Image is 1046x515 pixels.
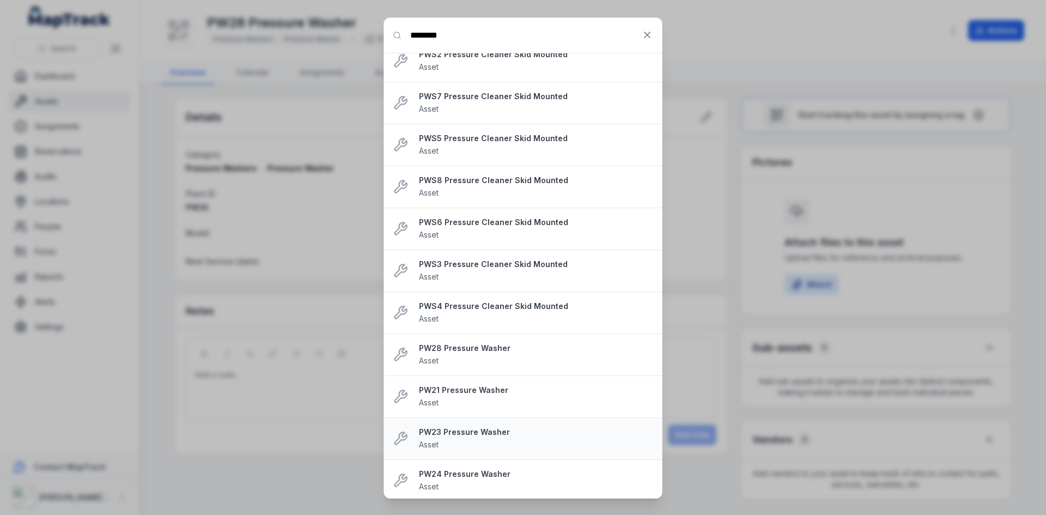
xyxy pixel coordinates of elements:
[419,427,653,451] a: PW23 Pressure WasherAsset
[419,301,653,312] strong: PWS4 Pressure Cleaner Skid Mounted
[419,356,439,365] span: Asset
[419,314,439,323] span: Asset
[419,62,439,71] span: Asset
[419,49,653,60] strong: PWS2 Pressure Cleaner Skid Mounted
[419,133,653,157] a: PWS5 Pressure Cleaner Skid MountedAsset
[419,91,653,115] a: PWS7 Pressure Cleaner Skid MountedAsset
[419,188,439,197] span: Asset
[419,175,653,199] a: PWS8 Pressure Cleaner Skid MountedAsset
[419,91,653,102] strong: PWS7 Pressure Cleaner Skid Mounted
[419,482,439,491] span: Asset
[419,385,653,396] strong: PW21 Pressure Washer
[419,133,653,144] strong: PWS5 Pressure Cleaner Skid Mounted
[419,230,439,239] span: Asset
[419,272,439,281] span: Asset
[419,343,653,354] strong: PW28 Pressure Washer
[419,385,653,409] a: PW21 Pressure WasherAsset
[419,259,653,283] a: PWS3 Pressure Cleaner Skid MountedAsset
[419,440,439,449] span: Asset
[419,175,653,186] strong: PWS8 Pressure Cleaner Skid Mounted
[419,301,653,325] a: PWS4 Pressure Cleaner Skid MountedAsset
[419,259,653,270] strong: PWS3 Pressure Cleaner Skid Mounted
[419,469,653,493] a: PW24 Pressure WasherAsset
[419,146,439,155] span: Asset
[419,427,653,438] strong: PW23 Pressure Washer
[419,49,653,73] a: PWS2 Pressure Cleaner Skid MountedAsset
[419,343,653,367] a: PW28 Pressure WasherAsset
[419,398,439,407] span: Asset
[419,469,653,480] strong: PW24 Pressure Washer
[419,217,653,228] strong: PWS6 Pressure Cleaner Skid Mounted
[419,217,653,241] a: PWS6 Pressure Cleaner Skid MountedAsset
[419,104,439,113] span: Asset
